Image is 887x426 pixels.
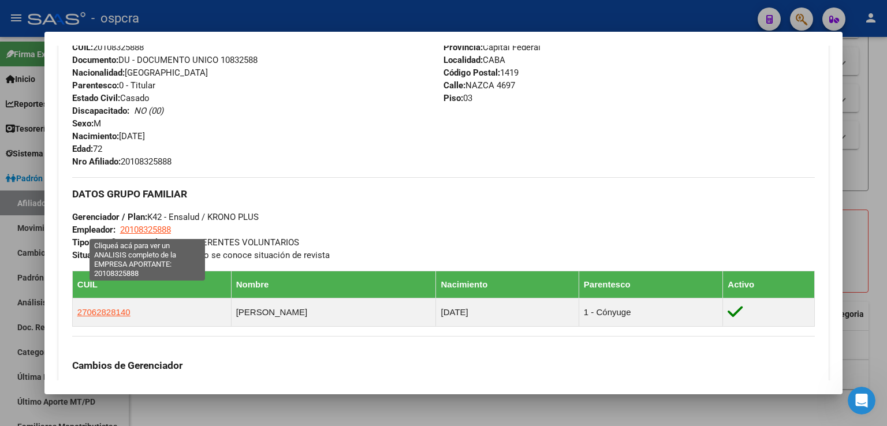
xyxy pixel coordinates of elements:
span: 72 [72,144,102,154]
span: 99 - No se conoce situación de revista [72,250,330,260]
strong: Discapacitado: [72,106,129,116]
th: Nacimiento [436,271,579,298]
span: 03 [443,93,472,103]
span: 20108325888 [72,156,172,167]
th: Nombre [231,271,436,298]
span: 1419 [443,68,519,78]
strong: Tipo Beneficiario Titular: [72,237,168,248]
strong: Calle: [443,80,465,91]
strong: Edad: [72,144,93,154]
strong: Gerenciador / Plan: [72,212,147,222]
th: Parentesco [579,271,723,298]
span: 20108325888 [72,42,144,53]
strong: Sexo: [72,118,94,129]
strong: Nro Afiliado: [72,156,121,167]
strong: Nacimiento: [72,131,119,141]
strong: Localidad: [443,55,483,65]
th: Activo [723,271,815,298]
span: [DATE] [72,131,145,141]
span: 20108325888 [120,225,171,235]
td: [PERSON_NAME] [231,298,436,326]
strong: Situacion de Revista Titular: [72,250,181,260]
td: 1 - Cónyuge [579,298,723,326]
strong: Documento: [72,55,118,65]
span: CABA [443,55,505,65]
strong: Piso: [443,93,463,103]
strong: Nacionalidad: [72,68,125,78]
th: CUIL [72,271,231,298]
strong: Código Postal: [443,68,500,78]
span: DU - DOCUMENTO UNICO 10832588 [72,55,258,65]
strong: Parentesco: [72,80,119,91]
iframe: Intercom live chat [848,387,875,414]
strong: Provincia: [443,42,483,53]
span: [GEOGRAPHIC_DATA] [72,68,208,78]
span: Capital Federal [443,42,541,53]
td: [DATE] [436,298,579,326]
span: 27062828140 [77,307,131,317]
i: NO (00) [134,106,163,116]
span: 03 - ADHERENTES VOLUNTARIOS [72,237,299,248]
strong: Estado Civil: [72,93,120,103]
strong: CUIL: [72,42,93,53]
span: K42 - Ensalud / KRONO PLUS [72,212,259,222]
h3: DATOS GRUPO FAMILIAR [72,188,815,200]
span: NAZCA 4697 [443,80,515,91]
strong: Empleador: [72,225,115,235]
span: M [72,118,101,129]
span: Casado [72,93,150,103]
h3: Cambios de Gerenciador [72,359,815,372]
span: 0 - Titular [72,80,155,91]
